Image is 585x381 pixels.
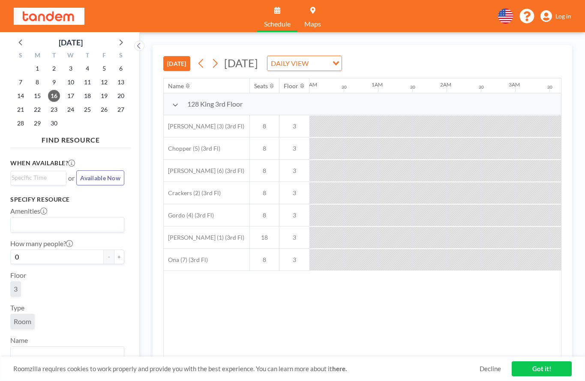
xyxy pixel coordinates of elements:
[279,167,309,175] span: 3
[98,90,110,102] span: Friday, September 19, 2025
[11,347,124,361] div: Search for option
[254,82,268,90] div: Seats
[104,250,114,264] button: -
[164,234,244,241] span: [PERSON_NAME] (1) (3rd Fl)
[15,90,27,102] span: Sunday, September 14, 2025
[115,63,127,74] span: Saturday, September 6, 2025
[279,122,309,130] span: 3
[279,145,309,152] span: 3
[264,21,291,27] span: Schedule
[250,167,279,175] span: 8
[284,82,298,90] div: Floor
[547,84,552,90] div: 30
[279,211,309,219] span: 3
[48,63,60,74] span: Tuesday, September 2, 2025
[11,171,66,184] div: Search for option
[98,104,110,116] span: Friday, September 26, 2025
[96,51,112,62] div: F
[250,211,279,219] span: 8
[14,285,18,293] span: 3
[15,76,27,88] span: Sunday, September 7, 2025
[115,104,127,116] span: Saturday, September 27, 2025
[10,239,73,248] label: How many people?
[168,82,184,90] div: Name
[12,219,119,230] input: Search for option
[14,317,31,326] span: Room
[512,361,572,376] a: Got it!
[63,51,79,62] div: W
[115,76,127,88] span: Saturday, September 13, 2025
[164,211,214,219] span: Gordo (4) (3rd Fl)
[187,100,243,108] span: 128 King 3rd Floor
[11,217,124,232] div: Search for option
[410,84,415,90] div: 30
[14,8,84,25] img: organization-logo
[10,304,24,312] label: Type
[250,234,279,241] span: 18
[48,104,60,116] span: Tuesday, September 23, 2025
[224,57,258,69] span: [DATE]
[332,365,347,372] a: here.
[12,348,119,360] input: Search for option
[31,117,43,129] span: Monday, September 29, 2025
[303,81,317,88] div: 12AM
[31,76,43,88] span: Monday, September 8, 2025
[10,271,26,280] label: Floor
[48,90,60,102] span: Tuesday, September 16, 2025
[509,81,520,88] div: 3AM
[12,173,61,182] input: Search for option
[540,10,571,22] a: Log in
[164,122,244,130] span: [PERSON_NAME] (3) (3rd Fl)
[65,104,77,116] span: Wednesday, September 24, 2025
[79,51,96,62] div: T
[311,58,327,69] input: Search for option
[98,63,110,74] span: Friday, September 5, 2025
[114,250,124,264] button: +
[342,84,347,90] div: 30
[279,256,309,264] span: 3
[250,145,279,152] span: 8
[46,51,63,62] div: T
[164,189,221,197] span: Crackers (2) (3rd Fl)
[31,104,43,116] span: Monday, September 22, 2025
[115,90,127,102] span: Saturday, September 20, 2025
[164,145,220,152] span: Chopper (5) (3rd Fl)
[480,365,501,373] a: Decline
[555,12,571,20] span: Log in
[267,56,342,71] div: Search for option
[29,51,46,62] div: M
[304,21,321,27] span: Maps
[59,36,83,48] div: [DATE]
[250,256,279,264] span: 8
[479,84,484,90] div: 30
[163,56,190,71] button: [DATE]
[65,90,77,102] span: Wednesday, September 17, 2025
[68,174,75,182] span: or
[10,132,131,144] h4: FIND RESOURCE
[13,365,480,373] span: Roomzilla requires cookies to work properly and provide you with the best experience. You can lea...
[48,117,60,129] span: Tuesday, September 30, 2025
[65,76,77,88] span: Wednesday, September 10, 2025
[80,174,120,182] span: Available Now
[31,90,43,102] span: Monday, September 15, 2025
[269,58,310,69] span: DAILY VIEW
[164,256,208,264] span: Ona (7) (3rd Fl)
[112,51,129,62] div: S
[98,76,110,88] span: Friday, September 12, 2025
[279,234,309,241] span: 3
[15,104,27,116] span: Sunday, September 21, 2025
[164,167,244,175] span: [PERSON_NAME] (6) (3rd Fl)
[372,81,383,88] div: 1AM
[81,90,93,102] span: Thursday, September 18, 2025
[10,336,28,345] label: Name
[81,76,93,88] span: Thursday, September 11, 2025
[250,189,279,197] span: 8
[440,81,451,88] div: 2AM
[81,104,93,116] span: Thursday, September 25, 2025
[12,51,29,62] div: S
[10,196,124,203] h3: Specify resource
[48,76,60,88] span: Tuesday, September 9, 2025
[15,117,27,129] span: Sunday, September 28, 2025
[279,189,309,197] span: 3
[250,122,279,130] span: 8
